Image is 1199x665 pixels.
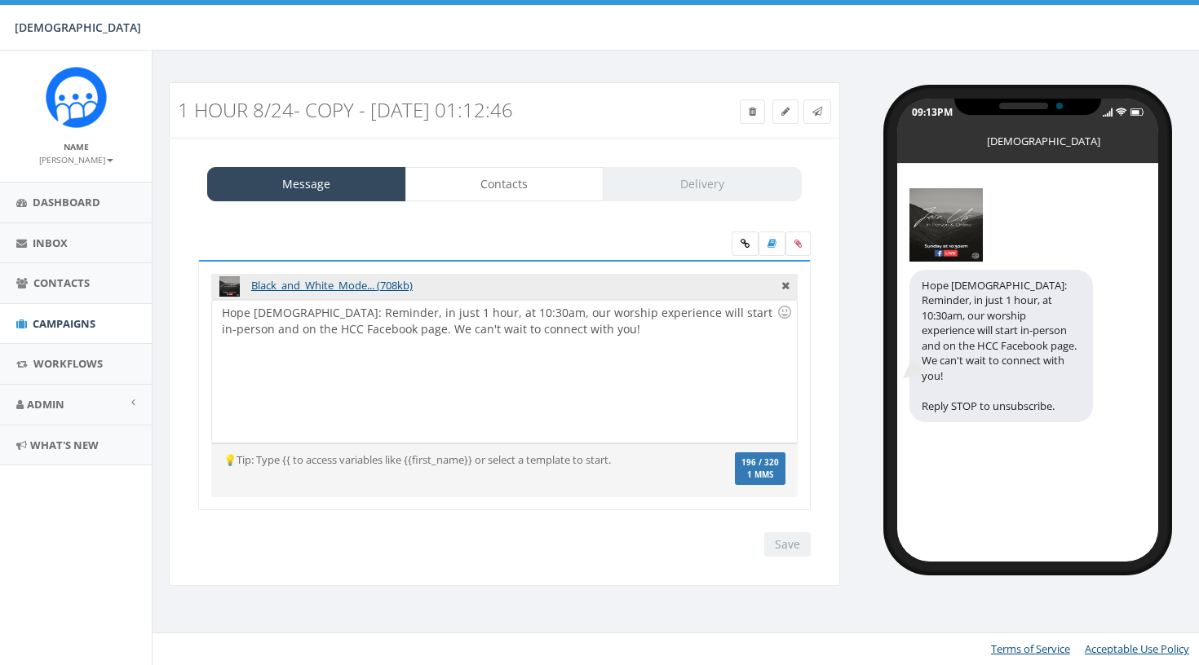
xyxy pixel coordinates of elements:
[33,316,95,331] span: Campaigns
[207,167,406,201] a: Message
[741,457,779,468] span: 196 / 320
[30,438,99,452] span: What's New
[178,99,661,121] h3: 1 hour 8/24- Copy - [DATE] 01:12:46
[251,278,413,293] a: Black_and_White_Mode... (708kb)
[64,141,89,152] small: Name
[39,154,113,165] small: [PERSON_NAME]
[33,275,90,290] span: Contacts
[759,231,785,256] label: Insert Template Text
[211,452,700,468] div: 💡Tip: Type {{ to access variables like {{first_name}} or select a template to start.
[39,152,113,166] a: [PERSON_NAME]
[405,167,604,201] a: Contacts
[781,104,790,118] span: Edit Campaign
[909,270,1093,422] div: Hope [DEMOGRAPHIC_DATA]: Reminder, in just 1 hour, at 10:30am, our worship experience will start ...
[749,104,756,118] span: Delete Campaign
[46,67,107,128] img: Rally_Corp_Icon.png
[33,236,68,250] span: Inbox
[987,134,1068,142] div: [DEMOGRAPHIC_DATA]
[15,20,141,35] span: [DEMOGRAPHIC_DATA]
[1085,641,1189,656] a: Acceptable Use Policy
[27,397,64,412] span: Admin
[912,105,953,119] div: 09:13PM
[33,195,100,209] span: Dashboard
[33,356,103,371] span: Workflows
[212,300,796,443] div: Hope [DEMOGRAPHIC_DATA]: Reminder, in just 1 hour, at 10:30am, our worship experience will start ...
[741,471,779,479] span: 1 MMS
[812,104,822,118] span: Send Test Message
[785,231,811,256] span: Attach your media
[991,641,1070,656] a: Terms of Service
